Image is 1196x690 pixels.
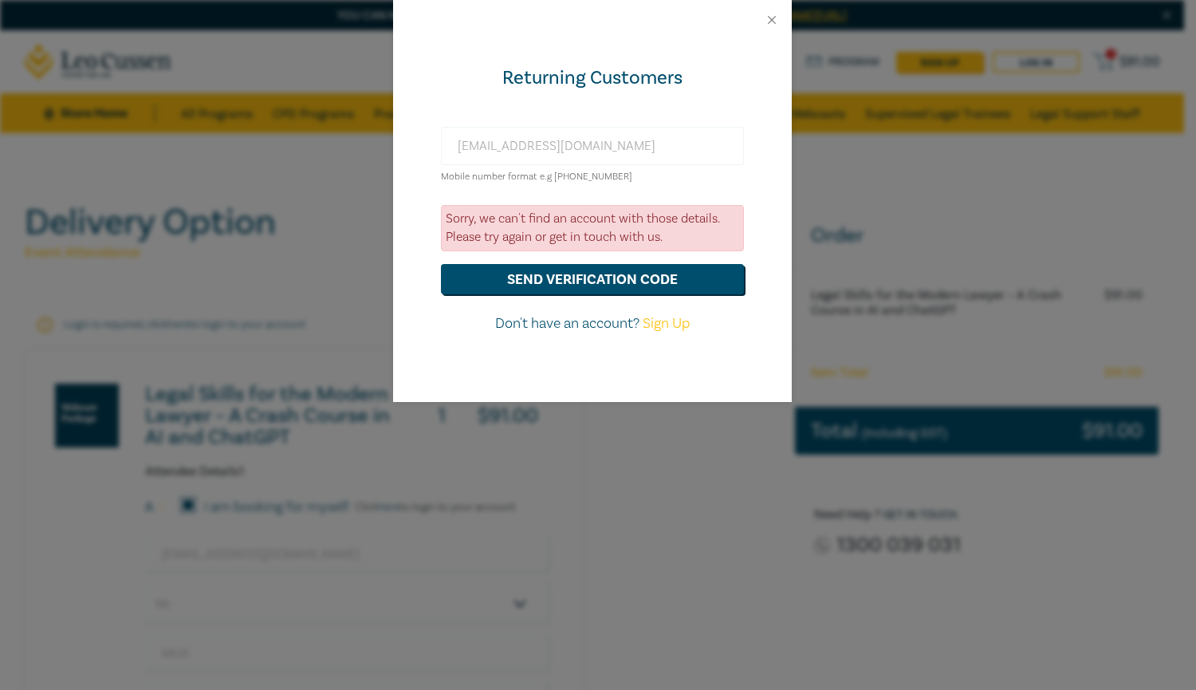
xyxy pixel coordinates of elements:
[441,127,744,165] input: Enter email or Mobile number
[765,13,779,27] button: Close
[441,313,744,334] p: Don't have an account?
[441,205,744,251] div: Sorry, we can't find an account with those details. Please try again or get in touch with us.
[643,314,690,333] a: Sign Up
[441,171,632,183] small: Mobile number format e.g [PHONE_NUMBER]
[441,264,744,294] button: send verification code
[441,65,744,91] div: Returning Customers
